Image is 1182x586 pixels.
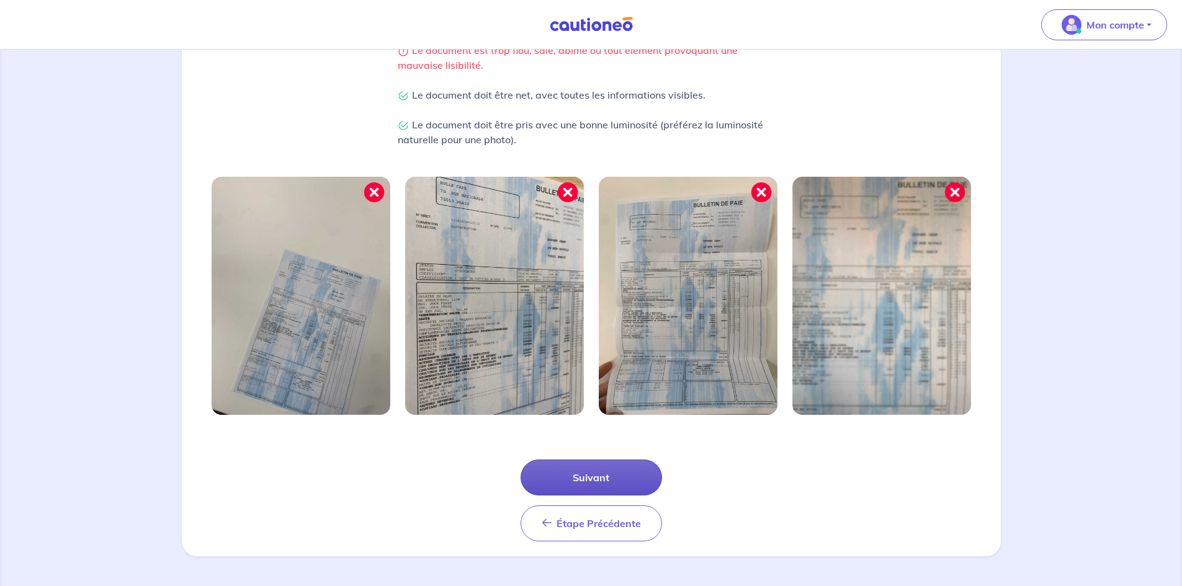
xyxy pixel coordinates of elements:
img: Cautioneo [545,17,638,32]
img: Image mal cadrée 2 [405,177,584,415]
p: Mon compte [1086,17,1144,32]
img: Check [398,120,409,131]
img: Image mal cadrée 4 [792,177,971,415]
img: Warning [398,46,409,57]
button: Étape Précédente [521,505,662,541]
img: Image mal cadrée 1 [212,177,390,415]
p: Le document est trop flou, sale, abîmé ou tout élément provoquant une mauvaise lisibilité. [398,43,785,73]
button: illu_account_valid_menu.svgMon compte [1041,9,1167,40]
span: Étape Précédente [557,517,641,530]
img: Check [398,91,409,102]
img: illu_account_valid_menu.svg [1062,15,1081,35]
p: Le document doit être net, avec toutes les informations visibles. Le document doit être pris avec... [398,87,785,147]
button: Suivant [521,459,662,495]
img: Image mal cadrée 3 [599,177,777,415]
